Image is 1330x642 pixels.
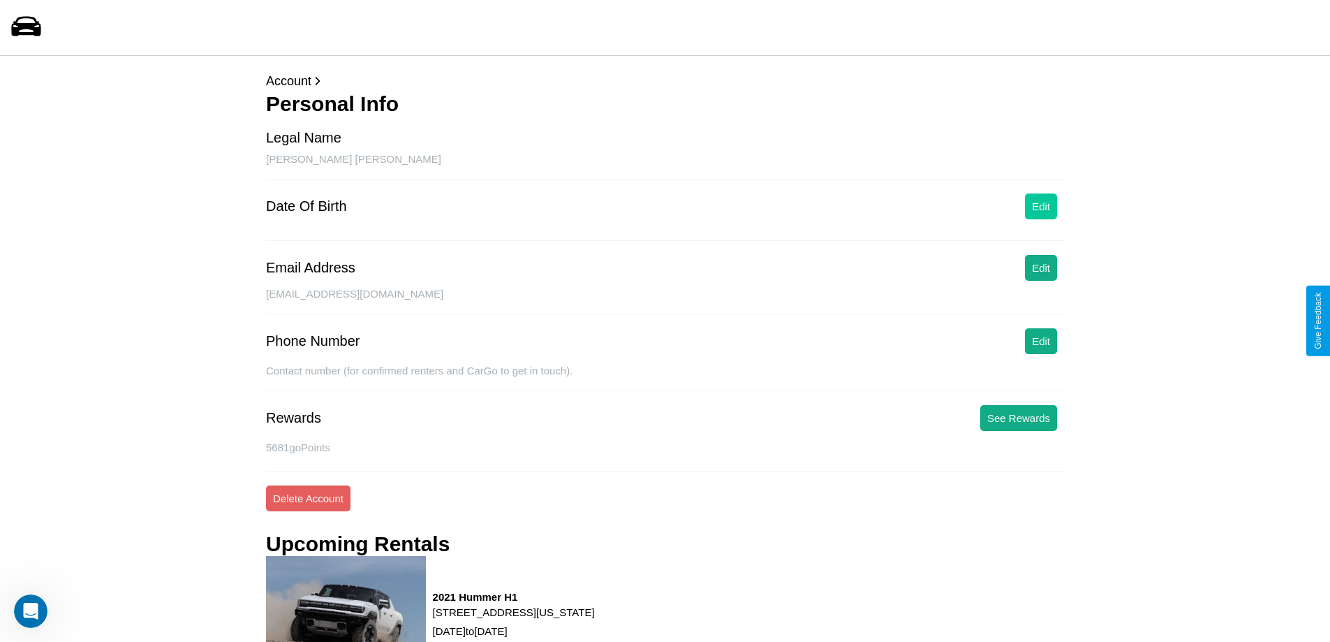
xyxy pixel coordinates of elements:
div: Legal Name [266,130,341,146]
p: 5681 goPoints [266,438,1064,457]
div: Phone Number [266,333,360,349]
div: Give Feedback [1313,293,1323,349]
div: [EMAIL_ADDRESS][DOMAIN_NAME] [266,288,1064,314]
div: Date Of Birth [266,198,347,214]
div: Contact number (for confirmed renters and CarGo to get in touch). [266,365,1064,391]
button: Edit [1025,328,1057,354]
button: See Rewards [980,405,1057,431]
h3: Personal Info [266,92,1064,116]
p: [STREET_ADDRESS][US_STATE] [433,603,595,622]
button: Edit [1025,194,1057,219]
h3: Upcoming Rentals [266,532,450,556]
div: Email Address [266,260,355,276]
div: Rewards [266,410,321,426]
h3: 2021 Hummer H1 [433,591,595,603]
button: Delete Account [266,486,350,511]
p: Account [266,70,1064,92]
p: [DATE] to [DATE] [433,622,595,641]
div: [PERSON_NAME] [PERSON_NAME] [266,153,1064,180]
iframe: Intercom live chat [14,594,47,628]
button: Edit [1025,255,1057,281]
